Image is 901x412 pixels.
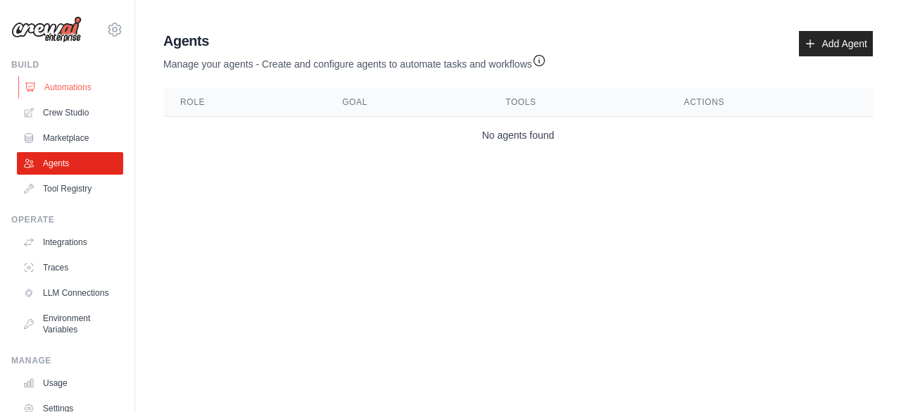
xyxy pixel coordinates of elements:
a: Environment Variables [17,307,123,341]
div: Build [11,59,123,70]
th: Role [163,88,325,117]
a: Agents [17,152,123,175]
a: Integrations [17,231,123,254]
th: Goal [325,88,489,117]
div: Operate [11,214,123,225]
a: Traces [17,256,123,279]
img: Logo [11,16,82,43]
p: Manage your agents - Create and configure agents to automate tasks and workflows [163,51,546,71]
div: Manage [11,355,123,366]
a: LLM Connections [17,282,123,304]
a: Crew Studio [17,101,123,124]
a: Usage [17,372,123,394]
th: Actions [667,88,873,117]
a: Marketplace [17,127,123,149]
th: Tools [489,88,667,117]
td: No agents found [163,117,873,154]
a: Add Agent [799,31,873,56]
a: Automations [18,76,125,99]
a: Tool Registry [17,177,123,200]
h2: Agents [163,31,546,51]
